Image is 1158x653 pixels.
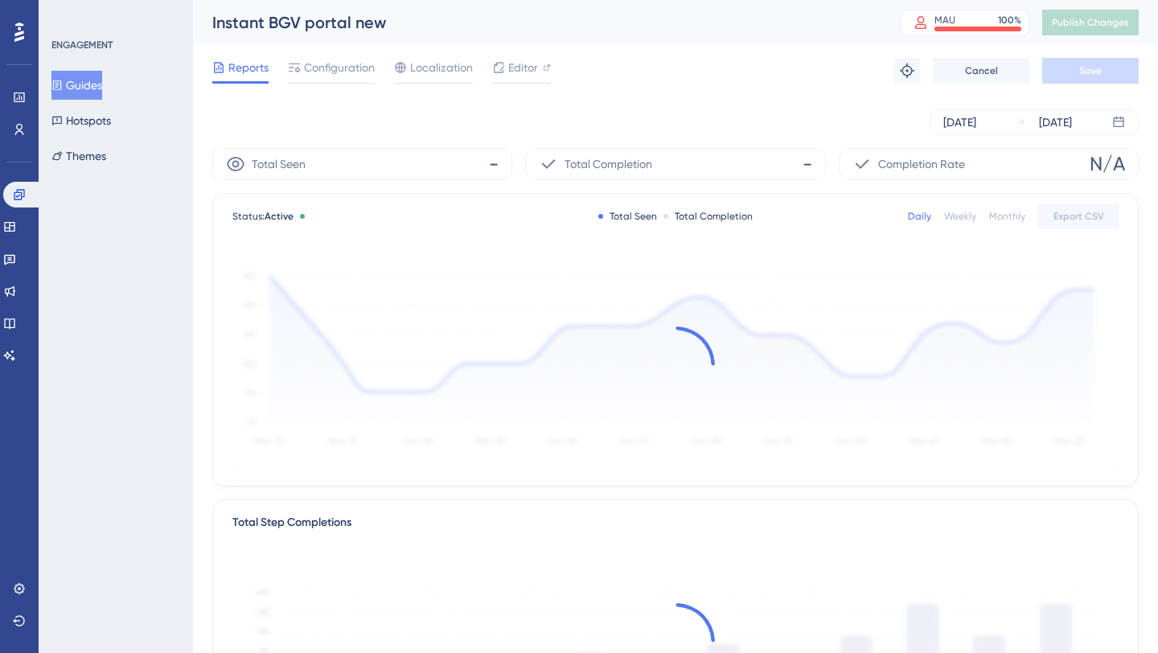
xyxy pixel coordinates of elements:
span: Total Completion [565,154,652,174]
div: MAU [934,14,955,27]
span: Active [265,211,294,222]
div: ENGAGEMENT [51,39,113,51]
div: 100 % [998,14,1021,27]
span: Total Seen [252,154,306,174]
span: Cancel [965,64,998,77]
div: [DATE] [1039,113,1072,132]
div: Total Completion [663,210,753,223]
button: Themes [51,142,106,170]
span: - [803,151,812,177]
div: Monthly [989,210,1025,223]
span: Editor [508,58,538,77]
div: Instant BGV portal new [212,11,860,34]
button: Save [1042,58,1139,84]
button: Guides [51,71,102,100]
span: Save [1079,64,1102,77]
button: Hotspots [51,106,111,135]
div: Weekly [944,210,976,223]
button: Cancel [933,58,1029,84]
span: Configuration [304,58,375,77]
span: Export CSV [1053,210,1104,223]
span: Localization [410,58,473,77]
div: Total Seen [598,210,657,223]
button: Export CSV [1038,203,1119,229]
div: Total Step Completions [232,513,351,532]
span: Completion Rate [878,154,965,174]
span: Reports [228,58,269,77]
span: Publish Changes [1052,16,1129,29]
button: Publish Changes [1042,10,1139,35]
div: [DATE] [943,113,976,132]
span: N/A [1090,151,1125,177]
span: - [489,151,499,177]
span: Status: [232,210,294,223]
div: Daily [908,210,931,223]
